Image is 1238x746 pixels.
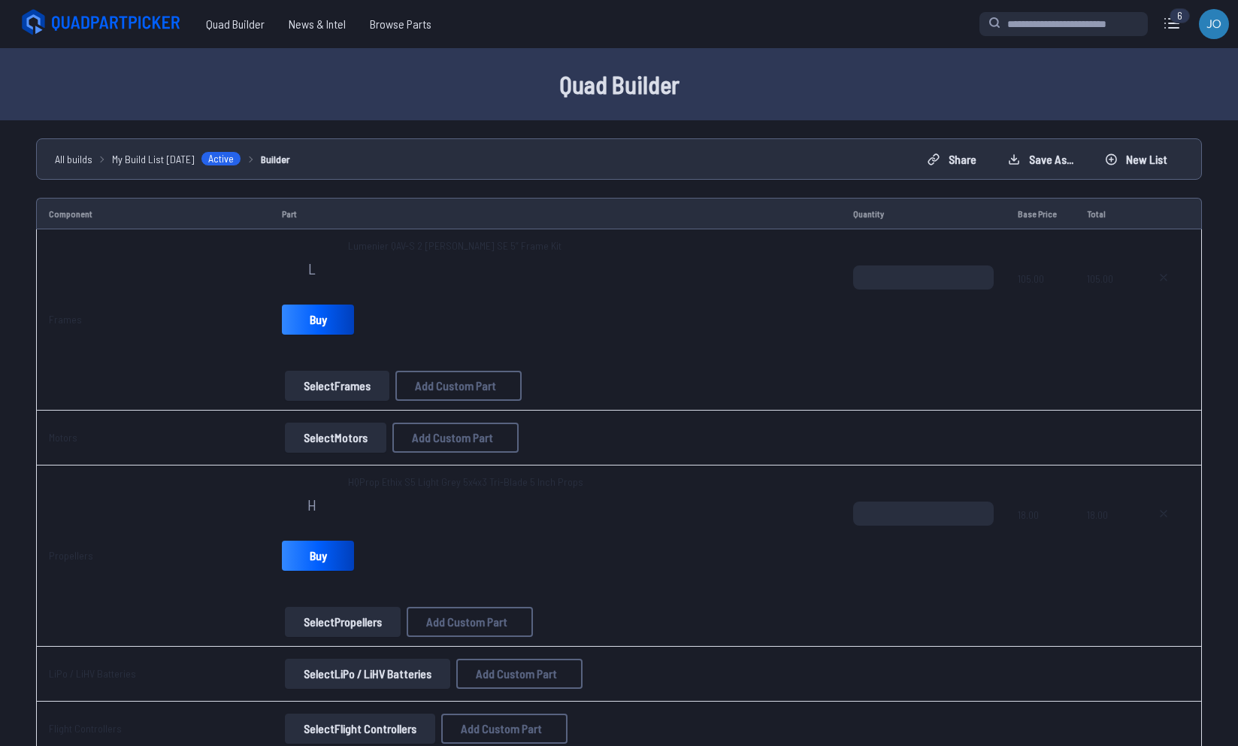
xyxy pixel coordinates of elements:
[49,549,93,562] a: Propellers
[49,722,122,735] a: Flight Controllers
[476,668,557,680] span: Add Custom Part
[285,659,450,689] button: SelectLiPo / LiHV Batteries
[282,423,389,453] a: SelectMotors
[415,380,496,392] span: Add Custom Part
[55,151,92,167] a: All builds
[358,9,443,39] a: Browse Parts
[112,151,195,167] span: My Build List [DATE]
[49,667,136,680] a: LiPo / LiHV Batteries
[1199,9,1229,39] img: User
[407,607,533,637] button: Add Custom Part
[194,9,277,39] a: Quad Builder
[1087,265,1121,338] span: 105.00
[1170,8,1190,23] div: 6
[282,305,354,335] a: Buy
[270,198,841,229] td: Part
[395,371,522,401] button: Add Custom Part
[201,151,241,166] span: Active
[995,147,1086,171] button: Save as...
[282,714,438,744] a: SelectFlight Controllers
[1087,502,1121,574] span: 18.00
[285,371,389,401] button: SelectFrames
[348,475,583,490] span: HQProp Ethix S5 Light Grey 5x4x3 Tri-Blade 5 Inch Props
[841,198,1005,229] td: Quantity
[277,9,358,39] a: News & Intel
[112,151,241,167] a: My Build List [DATE]Active
[412,432,493,444] span: Add Custom Part
[285,714,435,744] button: SelectFlight Controllers
[282,541,354,571] a: Buy
[1006,198,1076,229] td: Base Price
[49,431,77,444] a: Motors
[282,371,392,401] a: SelectFrames
[392,423,519,453] button: Add Custom Part
[261,151,290,167] a: Builder
[348,238,561,253] span: Lumenier QAV-S 2 [PERSON_NAME] SE 5” Frame Kit
[456,659,583,689] button: Add Custom Part
[36,198,270,229] td: Component
[285,607,401,637] button: SelectPropellers
[461,723,542,735] span: Add Custom Part
[282,607,404,637] a: SelectPropellers
[1075,198,1133,229] td: Total
[426,616,507,628] span: Add Custom Part
[1092,147,1180,171] button: New List
[1018,502,1064,574] span: 18.00
[138,66,1100,102] h1: Quad Builder
[441,714,568,744] button: Add Custom Part
[285,423,386,453] button: SelectMotors
[49,313,82,326] a: Frames
[1018,265,1064,338] span: 105.00
[307,497,316,512] span: H
[915,147,989,171] button: Share
[282,659,453,689] a: SelectLiPo / LiHV Batteries
[308,261,316,276] span: L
